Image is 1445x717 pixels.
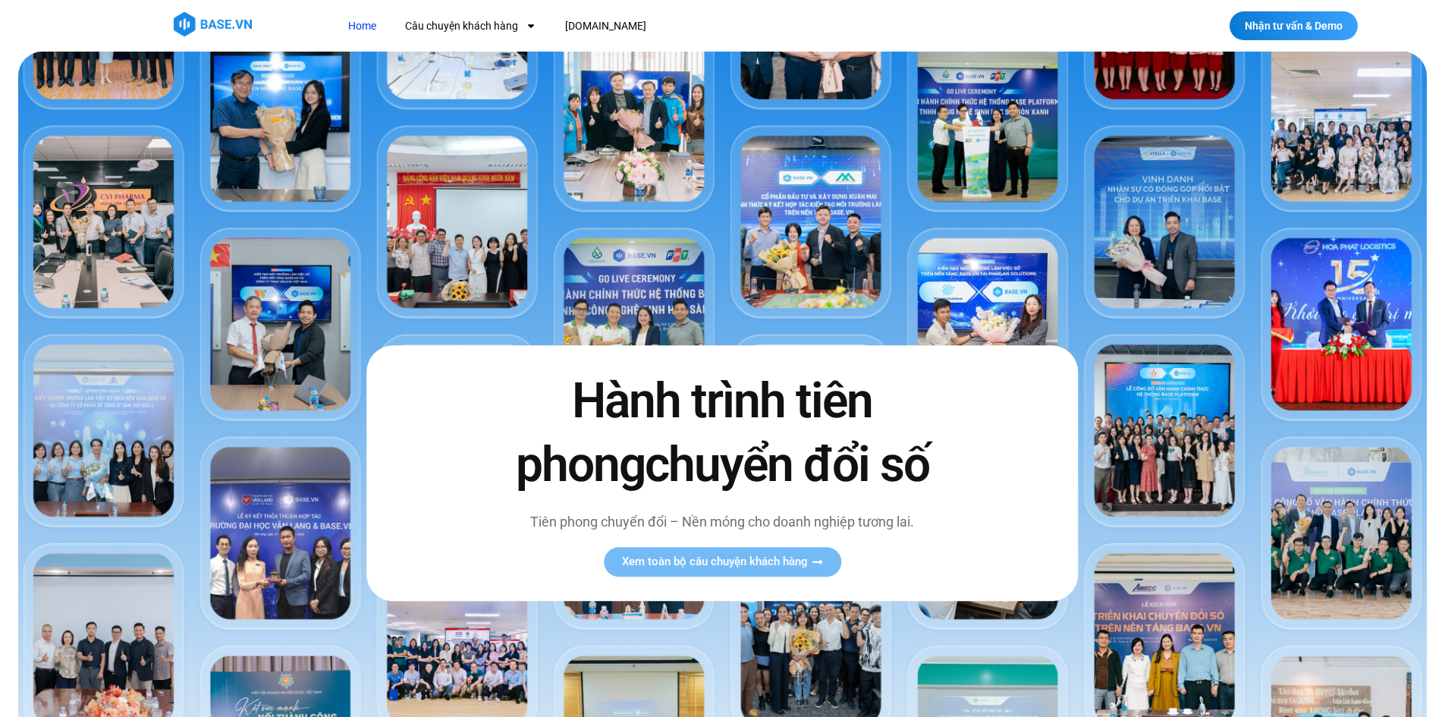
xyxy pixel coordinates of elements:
a: [DOMAIN_NAME] [554,12,658,40]
a: Nhận tư vấn & Demo [1230,11,1358,40]
a: Home [337,12,388,40]
h2: Hành trình tiên phong [483,370,961,496]
span: Nhận tư vấn & Demo [1245,20,1343,31]
a: Câu chuyện khách hàng [394,12,548,40]
span: chuyển đổi số [645,436,929,493]
p: Tiên phong chuyển đổi – Nền móng cho doanh nghiệp tương lai. [483,511,961,532]
a: Xem toàn bộ câu chuyện khách hàng [604,547,841,577]
span: Xem toàn bộ câu chuyện khách hàng [622,556,808,568]
nav: Menu [337,12,925,40]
